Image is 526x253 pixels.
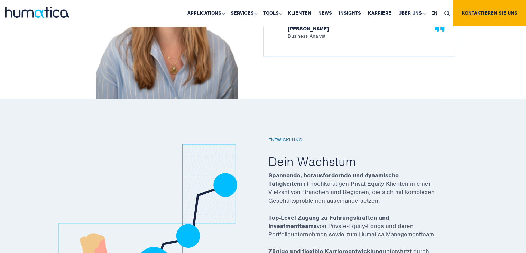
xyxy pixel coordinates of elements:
img: search_icon [444,11,450,16]
h2: Dein Wachstum [268,154,455,169]
strong: Spannende, herausfordernde und dynamische Tätigkeiten [268,172,399,187]
img: logo [5,7,69,18]
span: EN [431,10,437,16]
p: von Private-Equity-Fonds und deren Portfoliounternehmen sowie zum Humatica-Managementteam. [268,213,455,247]
p: mit hochkarätigen Privat Equity-Klienten in einer Vielzahl von Branchen und Regionen, die sich mi... [268,171,455,213]
h6: Entwicklung [268,137,455,143]
strong: Top-Level Zugang zu Führungskräften und Investmentteams [268,213,389,229]
span: Business Analyst [288,26,437,39]
strong: [PERSON_NAME] [288,26,437,33]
